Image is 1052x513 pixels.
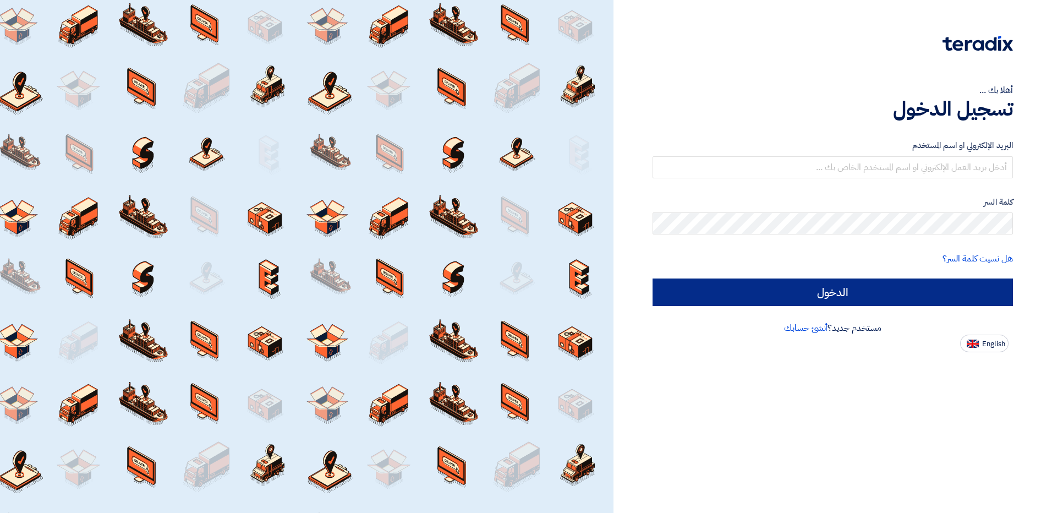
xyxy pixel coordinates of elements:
[653,84,1013,97] div: أهلا بك ...
[967,340,979,348] img: en-US.png
[982,340,1005,348] span: English
[784,321,828,335] a: أنشئ حسابك
[653,321,1013,335] div: مستخدم جديد؟
[653,156,1013,178] input: أدخل بريد العمل الإلكتروني او اسم المستخدم الخاص بك ...
[653,97,1013,121] h1: تسجيل الدخول
[943,252,1013,265] a: هل نسيت كلمة السر؟
[943,36,1013,51] img: Teradix logo
[960,335,1009,352] button: English
[653,139,1013,152] label: البريد الإلكتروني او اسم المستخدم
[653,279,1013,306] input: الدخول
[653,196,1013,209] label: كلمة السر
